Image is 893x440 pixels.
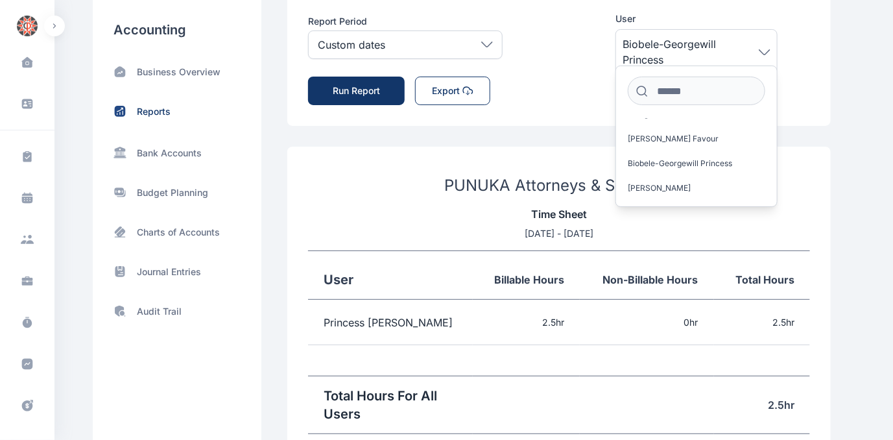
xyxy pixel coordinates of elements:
span: Biobele-Georgewill Princess [623,36,759,67]
p: 2.5 hr [730,397,794,413]
p: Business Overview [137,66,220,79]
td: 2.5 hr [714,300,810,345]
img: status-up.570d3177.svg [113,104,126,118]
p: Time Sheet [308,206,810,222]
p: Budget Planning [137,186,208,199]
p: Report Period [308,15,503,28]
th: User [308,251,473,300]
p: Audit Trail [137,305,182,318]
span: [PERSON_NAME] Favour [628,134,719,144]
p: Reports [137,105,171,118]
td: 0 hr [580,300,714,345]
p: Journal Entries [137,265,201,278]
h3: PUNUKA Attorneys & Solicitors [308,175,810,196]
th: Non-Billable Hours [580,251,714,300]
span: [PERSON_NAME] [628,183,691,193]
img: moneys.97c8a2cc.svg [113,186,126,199]
a: Audit Trail [113,304,241,318]
img: SideBarBankIcon.97256624.svg [113,145,126,159]
a: Budget Planning [113,186,241,199]
th: Total Hours [714,251,810,300]
a: Reports [113,104,241,118]
p: Custom dates [318,40,385,50]
p: Bank Accounts [137,147,202,160]
button: Run Report [308,77,405,105]
span: User [615,12,636,25]
h3: Accounting [113,21,241,39]
a: Charts of Accounts [113,225,241,239]
img: archive-book.469f2b76.svg [113,265,126,278]
td: 2.5 hr [473,300,580,345]
img: shield-search.e37bf0af.svg [113,304,126,318]
p: Charts of Accounts [137,226,220,239]
button: Export [415,77,490,105]
a: Journal Entries [113,265,241,278]
p: [DATE] - [DATE] [308,227,810,240]
th: Billable Hours [473,251,580,300]
img: home-trend-up.185bc2c3.svg [113,65,126,79]
a: Business Overview [113,65,241,79]
td: Princess [PERSON_NAME] [308,300,473,345]
span: Biobele-Georgewill Princess [628,158,732,169]
td: Total Hours For All Users [308,376,473,434]
img: card-pos.ab3033c8.svg [113,225,126,239]
a: Bank Accounts [113,144,241,160]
